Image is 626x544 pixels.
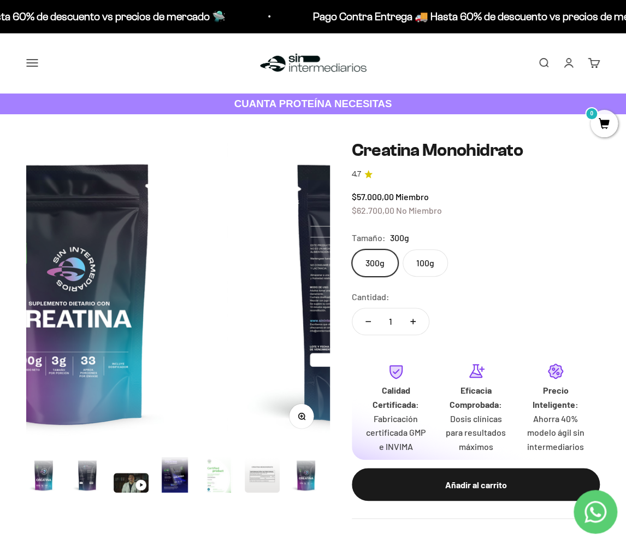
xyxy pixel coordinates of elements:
[70,458,105,493] img: Creatina Monohidrato
[396,205,442,215] span: No Miembro
[374,478,578,492] div: Añadir al carrito
[26,458,61,493] img: Creatina Monohidrato
[157,458,192,493] img: Creatina Monohidrato
[352,141,600,160] h1: Creatina Monohidrato
[234,98,392,109] strong: CUANTA PROTEÍNA NECESITAS
[585,107,598,120] mark: 0
[26,458,61,496] button: Ir al artículo 1
[288,458,323,496] button: Ir al artículo 7
[227,141,530,444] img: Creatina Monohidrato
[114,473,149,496] button: Ir al artículo 3
[390,231,409,245] span: 300g
[70,458,105,496] button: Ir al artículo 2
[365,412,427,454] p: Fabricación certificada GMP e INVIMA
[352,168,600,180] a: 4.74.7 de 5.0 estrellas
[352,290,389,304] label: Cantidad:
[533,385,578,410] strong: Precio Inteligente:
[524,412,587,454] p: Ahorra 40% modelo ágil sin intermediarios
[395,191,429,202] span: Miembro
[397,308,429,335] button: Aumentar cantidad
[352,168,361,180] span: 4.7
[445,412,507,454] p: Dosis clínicas para resultados máximos
[373,385,419,410] strong: Calidad Certificada:
[157,458,192,496] button: Ir al artículo 4
[450,385,502,410] strong: Eficacia Comprobada:
[352,205,394,215] span: $62.700,00
[352,191,394,202] span: $57.000,00
[352,308,384,335] button: Reducir cantidad
[245,458,280,493] img: Creatina Monohidrato
[352,468,600,501] button: Añadir al carrito
[245,458,280,496] button: Ir al artículo 6
[201,458,236,496] button: Ir al artículo 5
[352,231,386,245] legend: Tamaño:
[288,458,323,493] img: Creatina Monohidrato
[201,458,236,493] img: Creatina Monohidrato
[590,119,618,131] a: 0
